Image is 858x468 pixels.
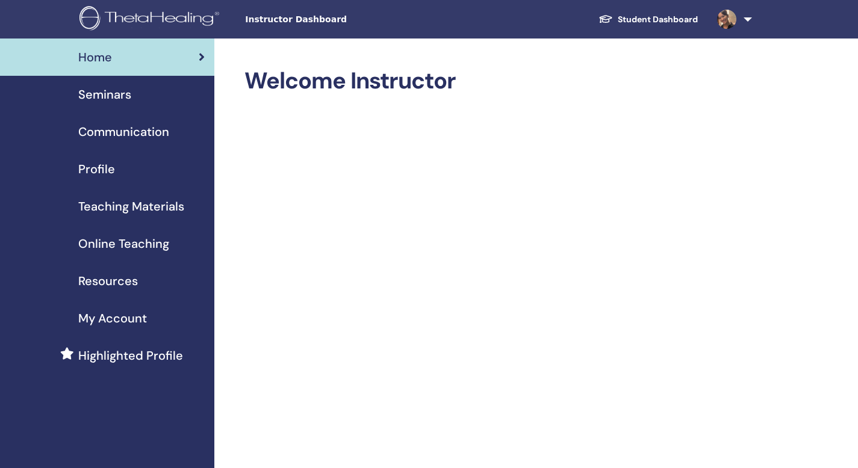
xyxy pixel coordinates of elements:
span: Seminars [78,85,131,103]
span: Highlighted Profile [78,346,183,365]
span: Teaching Materials [78,197,184,215]
span: Profile [78,160,115,178]
span: Communication [78,123,169,141]
img: graduation-cap-white.svg [598,14,613,24]
h2: Welcome Instructor [244,67,750,95]
img: logo.png [79,6,223,33]
span: My Account [78,309,147,327]
span: Resources [78,272,138,290]
span: Home [78,48,112,66]
a: Student Dashboard [589,8,707,31]
span: Instructor Dashboard [245,13,426,26]
span: Online Teaching [78,235,169,253]
img: default.jpg [717,10,736,29]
